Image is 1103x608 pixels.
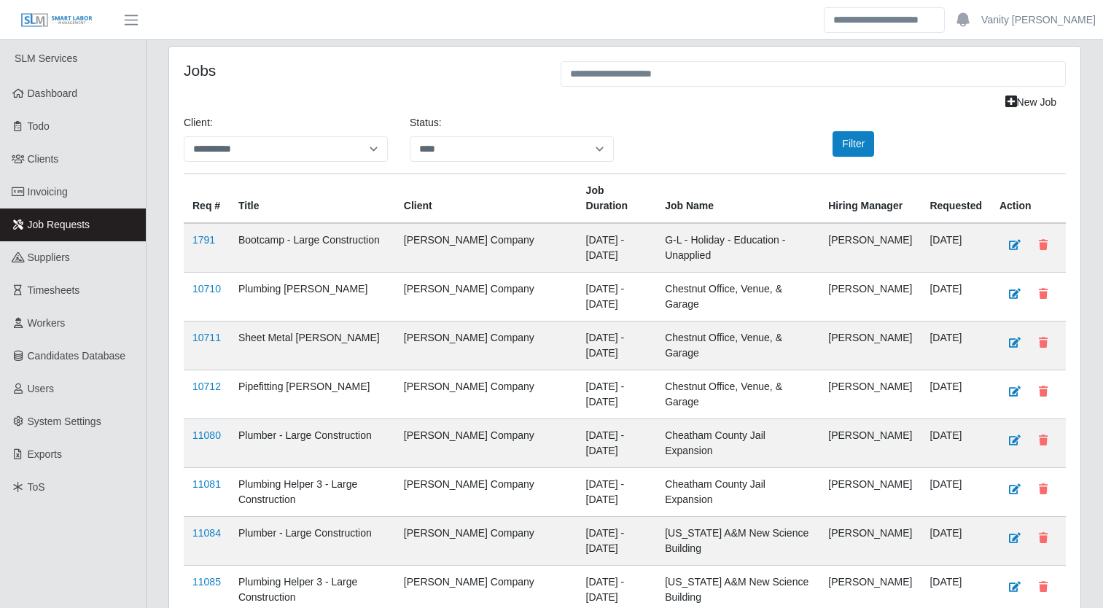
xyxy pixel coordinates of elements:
span: Suppliers [28,252,70,263]
td: [DATE] [921,419,991,468]
td: [PERSON_NAME] [819,419,921,468]
td: [DATE] [921,223,991,273]
th: Job Duration [577,174,657,224]
td: Cheatham County Jail Expansion [656,468,819,517]
td: Chestnut Office, Venue, & Garage [656,370,819,419]
td: Cheatham County Jail Expansion [656,419,819,468]
label: Client: [184,115,213,130]
a: New Job [996,90,1066,115]
td: [DATE] [921,468,991,517]
span: Clients [28,153,59,165]
span: System Settings [28,416,101,427]
td: [PERSON_NAME] Company [395,321,577,370]
td: [DATE] - [DATE] [577,370,657,419]
th: Client [395,174,577,224]
th: Hiring Manager [819,174,921,224]
th: Action [991,174,1066,224]
a: 11084 [192,527,221,539]
img: SLM Logo [20,12,93,28]
td: [DATE] - [DATE] [577,517,657,566]
td: [DATE] [921,370,991,419]
td: [DATE] - [DATE] [577,273,657,321]
td: [DATE] [921,321,991,370]
td: [PERSON_NAME] [819,517,921,566]
td: [PERSON_NAME] Company [395,419,577,468]
a: Vanity [PERSON_NAME] [981,12,1096,28]
a: 11080 [192,429,221,441]
td: [PERSON_NAME] [819,370,921,419]
td: [PERSON_NAME] Company [395,468,577,517]
span: Job Requests [28,219,90,230]
td: Bootcamp - Large Construction [230,223,395,273]
td: Chestnut Office, Venue, & Garage [656,321,819,370]
td: [DATE] - [DATE] [577,321,657,370]
td: Plumbing Helper 3 - Large Construction [230,468,395,517]
td: [DATE] - [DATE] [577,419,657,468]
td: Plumber - Large Construction [230,517,395,566]
span: ToS [28,481,45,493]
span: SLM Services [15,52,77,64]
input: Search [824,7,945,33]
span: Timesheets [28,284,80,296]
td: [DATE] [921,517,991,566]
td: [PERSON_NAME] Company [395,370,577,419]
td: [PERSON_NAME] [819,321,921,370]
th: Req # [184,174,230,224]
td: [DATE] [921,273,991,321]
span: Exports [28,448,62,460]
a: 11085 [192,576,221,588]
td: [PERSON_NAME] [819,223,921,273]
td: Plumber - Large Construction [230,419,395,468]
button: Filter [833,131,874,157]
td: [US_STATE] A&M New Science Building [656,517,819,566]
th: Job Name [656,174,819,224]
td: [PERSON_NAME] Company [395,223,577,273]
td: [PERSON_NAME] Company [395,273,577,321]
td: [PERSON_NAME] [819,468,921,517]
a: 11081 [192,478,221,490]
span: Invoicing [28,186,68,198]
a: 10710 [192,283,221,295]
td: Pipefitting [PERSON_NAME] [230,370,395,419]
th: Requested [921,174,991,224]
a: 10712 [192,381,221,392]
th: Title [230,174,395,224]
a: 10711 [192,332,221,343]
td: Plumbing [PERSON_NAME] [230,273,395,321]
span: Todo [28,120,50,132]
a: 1791 [192,234,215,246]
td: [DATE] - [DATE] [577,468,657,517]
td: Chestnut Office, Venue, & Garage [656,273,819,321]
td: [PERSON_NAME] Company [395,517,577,566]
span: Users [28,383,55,394]
td: G-L - Holiday - Education - Unapplied [656,223,819,273]
span: Workers [28,317,66,329]
td: Sheet Metal [PERSON_NAME] [230,321,395,370]
label: Status: [410,115,442,130]
td: [DATE] - [DATE] [577,223,657,273]
span: Dashboard [28,87,78,99]
span: Candidates Database [28,350,126,362]
h4: Jobs [184,61,539,79]
td: [PERSON_NAME] [819,273,921,321]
